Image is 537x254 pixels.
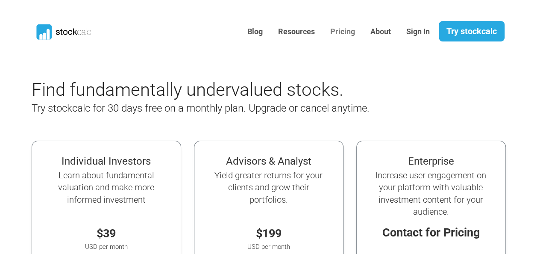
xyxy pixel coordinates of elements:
[439,21,505,41] a: Try stockcalc
[50,242,163,252] p: USD per month
[324,21,361,42] a: Pricing
[364,21,397,42] a: About
[32,102,425,115] h4: Try stockcalc for 30 days free on a monthly plan. Upgrade or cancel anytime.
[374,224,488,242] p: Contact for Pricing
[272,21,321,42] a: Resources
[212,155,326,168] h4: Advisors & Analyst
[212,225,326,242] p: $199
[241,21,269,42] a: Blog
[32,79,425,100] h2: Find fundamentally undervalued stocks.
[400,21,436,42] a: Sign In
[212,242,326,252] p: USD per month
[374,155,488,168] h4: Enterprise
[212,169,326,206] h5: Yield greater returns for your clients and grow their portfolios.
[50,169,163,206] h5: Learn about fundamental valuation and make more informed investment
[50,225,163,242] p: $39
[50,155,163,168] h4: Individual Investors
[374,169,488,218] h5: Increase user engagement on your platform with valuable investment content for your audience.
